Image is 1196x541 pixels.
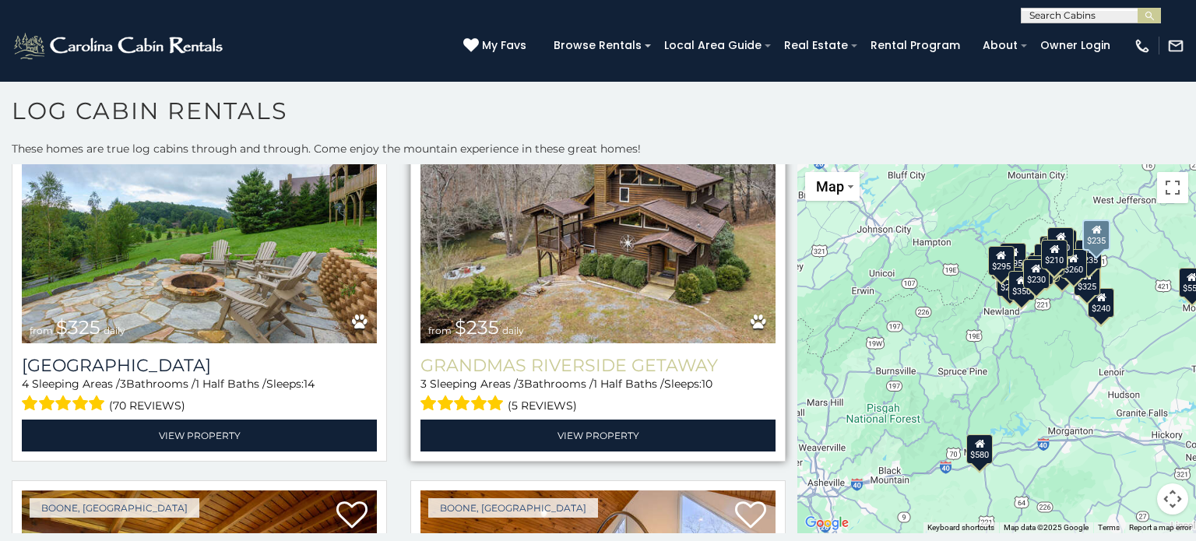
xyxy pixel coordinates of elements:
[1167,37,1184,54] img: mail-regular-white.png
[593,377,664,391] span: 1 Half Baths /
[482,37,526,54] span: My Favs
[428,498,598,518] a: Boone, [GEOGRAPHIC_DATA]
[22,106,377,344] a: Blackberry Lodge from $325 daily
[735,500,766,532] a: Add to favorites
[30,498,199,518] a: Boone, [GEOGRAPHIC_DATA]
[1047,227,1074,257] div: $320
[975,33,1025,58] a: About
[508,395,577,416] span: (5 reviews)
[420,106,776,344] a: Grandmas Riverside Getaway from $235 daily
[455,316,499,339] span: $235
[863,33,968,58] a: Rental Program
[656,33,769,58] a: Local Area Guide
[966,434,993,464] div: $580
[1074,266,1100,296] div: $325
[776,33,856,58] a: Real Estate
[1134,37,1151,54] img: phone-regular-white.png
[546,33,649,58] a: Browse Rentals
[336,500,368,532] a: Add to favorites
[22,420,377,451] a: View Property
[927,522,994,533] button: Keyboard shortcuts
[988,246,1015,276] div: $295
[22,377,29,391] span: 4
[1023,259,1050,289] div: $230
[1000,243,1026,272] div: $395
[420,377,427,391] span: 3
[420,420,776,451] a: View Property
[22,355,377,376] a: [GEOGRAPHIC_DATA]
[428,325,452,336] span: from
[420,106,776,344] img: Grandmas Riverside Getaway
[997,267,1023,297] div: $225
[1157,483,1188,515] button: Map camera controls
[816,178,844,195] span: Map
[12,30,227,61] img: White-1-2.png
[420,376,776,416] div: Sleeping Areas / Bathrooms / Sleeps:
[420,355,776,376] a: Grandmas Riverside Getaway
[1008,271,1035,300] div: $350
[801,513,853,533] img: Google
[801,513,853,533] a: Open this area in Google Maps (opens a new window)
[109,395,185,416] span: (70 reviews)
[56,316,100,339] span: $325
[1088,288,1114,318] div: $240
[1041,240,1068,269] div: $210
[702,377,712,391] span: 10
[1157,172,1188,203] button: Toggle fullscreen view
[805,172,860,201] button: Change map style
[1061,249,1087,279] div: $260
[1082,220,1110,251] div: $235
[1075,240,1102,269] div: $235
[1129,523,1191,532] a: Report a map error
[502,325,524,336] span: daily
[195,377,266,391] span: 1 Half Baths /
[22,355,377,376] h3: Blackberry Lodge
[120,377,126,391] span: 3
[22,376,377,416] div: Sleeping Areas / Bathrooms / Sleeps:
[30,325,53,336] span: from
[518,377,524,391] span: 3
[104,325,125,336] span: daily
[463,37,530,54] a: My Favs
[22,106,377,344] img: Blackberry Lodge
[1032,33,1118,58] a: Owner Login
[1029,252,1056,282] div: $400
[304,377,315,391] span: 14
[1098,523,1120,532] a: Terms (opens in new tab)
[1004,523,1089,532] span: Map data ©2025 Google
